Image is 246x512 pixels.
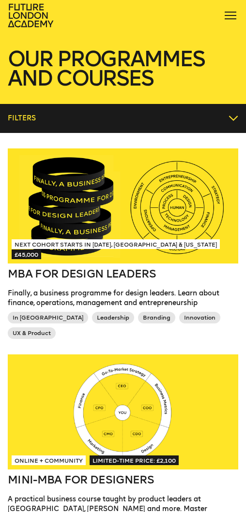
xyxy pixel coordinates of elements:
[92,312,134,323] span: Leadership
[12,249,41,259] span: £45,000
[8,473,238,487] h2: Mini-MBA for Designers
[138,312,175,323] span: Branding
[8,50,238,88] h1: our Programmes and courses
[8,289,238,308] p: Finally, a business programme for design leaders. Learn about finance, operations, management and...
[179,312,220,323] span: Innovation
[8,327,56,339] span: UX & Product
[12,239,220,249] span: Next Cohort Starts in [DATE], [GEOGRAPHIC_DATA] & [US_STATE]
[12,455,86,465] span: Online + Community
[8,312,88,323] span: In [GEOGRAPHIC_DATA]
[8,267,238,281] h2: MBA for Design Leaders
[8,104,238,133] div: Filters
[8,114,36,123] span: Filters
[90,455,179,465] span: Limited-time price: £2,100
[8,148,238,343] a: Next Cohort Starts in [DATE], [GEOGRAPHIC_DATA] & [US_STATE]£45,000MBA for Design LeadersFinally,...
